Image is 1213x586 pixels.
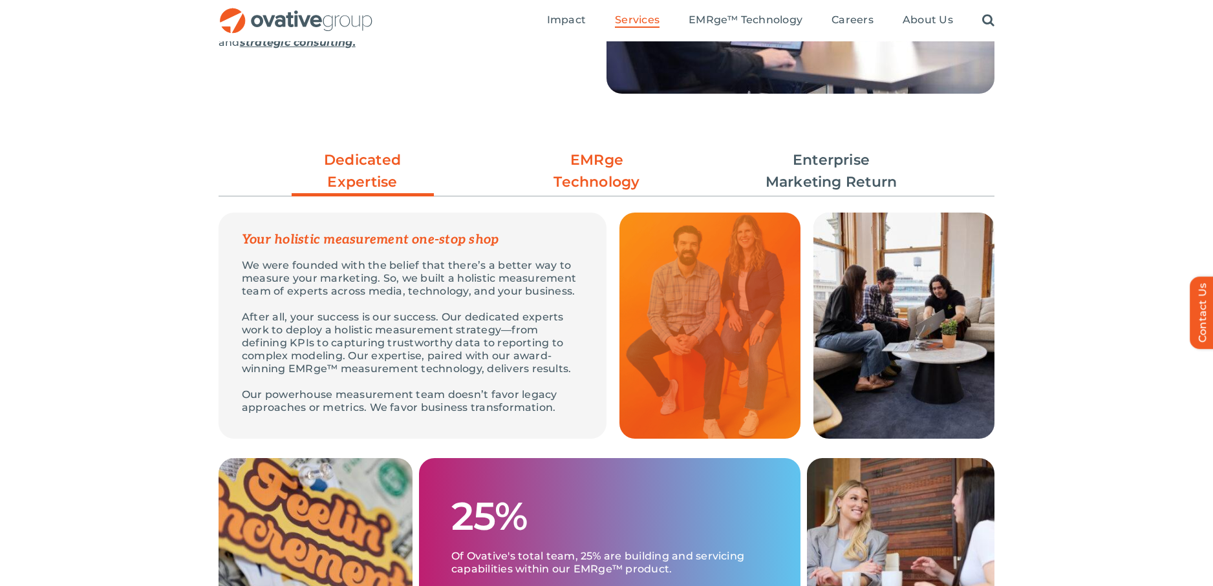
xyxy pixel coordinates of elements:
[526,149,668,193] a: EMRge Technology
[242,233,583,246] p: Your holistic measurement one-stop shop
[242,259,583,298] p: We were founded with the belief that there’s a better way to measure your marketing. So, we built...
[982,14,994,28] a: Search
[451,496,528,537] h1: 25%
[242,311,583,375] p: After all, your success is our success. Our dedicated experts work to deploy a holistic measureme...
[760,149,903,193] a: Enterprise Marketing Return
[242,388,583,414] p: Our powerhouse measurement team doesn’t favor legacy approaches or metrics. We favor business tra...
[832,14,874,28] a: Careers
[219,143,994,200] ul: Post Filters
[451,537,768,576] p: Of Ovative's total team, 25% are building and servicing capabilities within our EMRge™ product.
[547,14,586,28] a: Impact
[219,6,374,19] a: OG_Full_horizontal_RGB
[615,14,660,28] a: Services
[619,213,800,439] img: Measurement – Grid Quote 1
[813,213,994,439] img: Measurement – Grid 3
[292,149,434,200] a: Dedicated Expertise
[240,36,356,48] a: strategic consulting.
[547,14,586,26] span: Impact
[903,14,953,28] a: About Us
[689,14,802,26] span: EMRge™ Technology
[832,14,874,26] span: Careers
[615,14,660,26] span: Services
[903,14,953,26] span: About Us
[689,14,802,28] a: EMRge™ Technology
